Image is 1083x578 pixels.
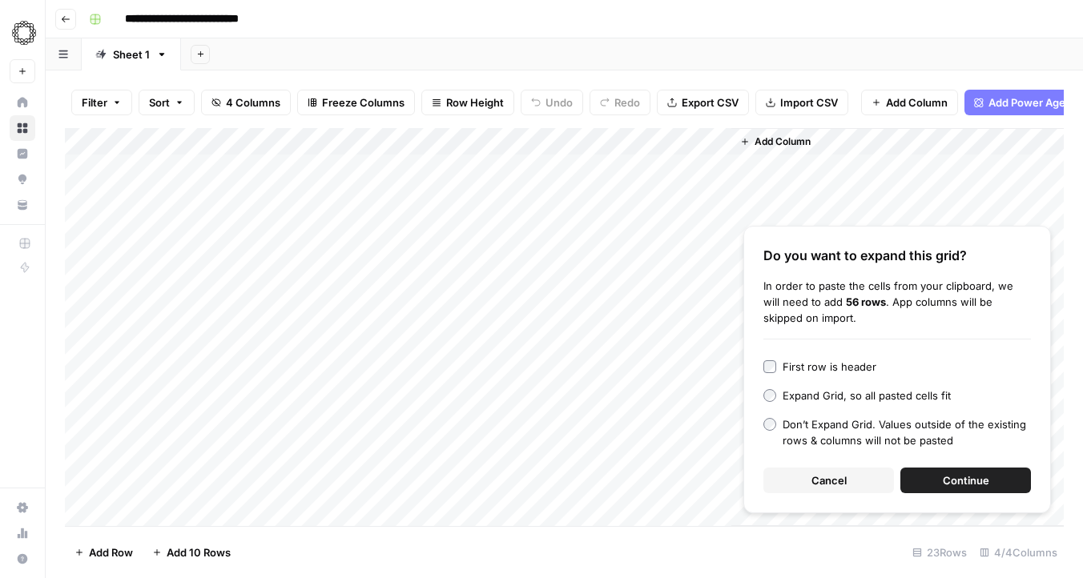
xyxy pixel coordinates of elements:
[149,94,170,110] span: Sort
[763,418,776,431] input: Don’t Expand Grid. Values outside of the existing rows & columns will not be pasted
[10,13,35,53] button: Workspace: Omniscient
[906,540,973,565] div: 23 Rows
[421,90,514,115] button: Row Height
[446,94,504,110] span: Row Height
[988,94,1076,110] span: Add Power Agent
[322,94,405,110] span: Freeze Columns
[113,46,150,62] div: Sheet 1
[10,520,35,546] a: Usage
[755,90,848,115] button: Import CSV
[139,90,195,115] button: Sort
[763,468,894,493] button: Cancel
[10,141,35,167] a: Insights
[861,90,958,115] button: Add Column
[10,167,35,192] a: Opportunities
[201,90,291,115] button: 4 Columns
[10,495,35,520] a: Settings
[65,540,143,565] button: Add Row
[763,389,776,402] input: Expand Grid, so all pasted cells fit
[811,472,847,488] span: Cancel
[10,192,35,218] a: Your Data
[734,131,817,152] button: Add Column
[71,90,132,115] button: Filter
[657,90,749,115] button: Export CSV
[614,94,640,110] span: Redo
[755,134,811,149] span: Add Column
[943,472,989,488] span: Continue
[82,94,107,110] span: Filter
[973,540,1064,565] div: 4/4 Columns
[546,94,573,110] span: Undo
[226,94,280,110] span: 4 Columns
[900,468,1031,493] button: Continue
[682,94,739,110] span: Export CSV
[521,90,583,115] button: Undo
[10,18,38,47] img: Omniscient Logo
[10,90,35,115] a: Home
[886,94,948,110] span: Add Column
[89,544,133,560] span: Add Row
[780,94,838,110] span: Import CSV
[167,544,231,560] span: Add 10 Rows
[763,278,1031,326] div: In order to paste the cells from your clipboard, we will need to add . App columns will be skippe...
[590,90,650,115] button: Redo
[143,540,240,565] button: Add 10 Rows
[763,246,1031,265] div: Do you want to expand this grid?
[297,90,415,115] button: Freeze Columns
[783,359,876,375] div: First row is header
[783,416,1031,448] div: Don’t Expand Grid. Values outside of the existing rows & columns will not be pasted
[10,115,35,141] a: Browse
[763,360,776,373] input: First row is header
[82,38,181,70] a: Sheet 1
[846,295,886,308] b: 56 rows
[783,387,951,403] div: Expand Grid, so all pasted cells fit
[10,546,35,572] button: Help + Support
